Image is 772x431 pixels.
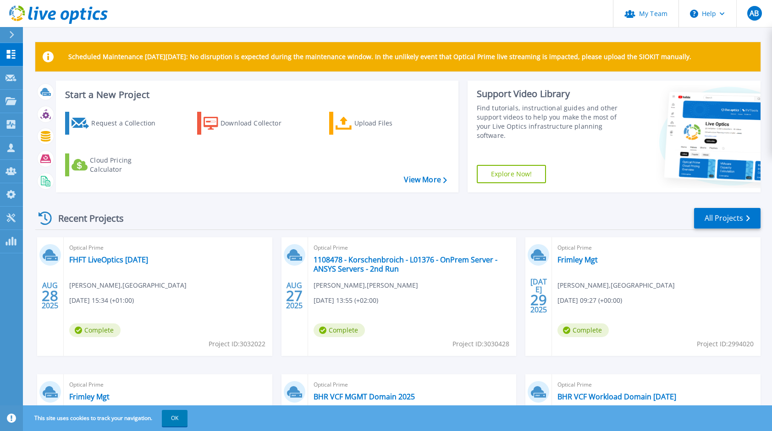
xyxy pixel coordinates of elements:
[69,380,267,390] span: Optical Prime
[557,323,609,337] span: Complete
[221,114,294,132] div: Download Collector
[65,153,167,176] a: Cloud Pricing Calculator
[69,255,148,264] a: FHFT LiveOptics [DATE]
[557,295,622,306] span: [DATE] 09:27 (+00:00)
[69,280,187,290] span: [PERSON_NAME] , [GEOGRAPHIC_DATA]
[209,339,265,349] span: Project ID: 3032022
[404,175,447,184] a: View More
[452,339,509,349] span: Project ID: 3030428
[557,255,598,264] a: Frimley Mgt
[68,53,691,60] p: Scheduled Maintenance [DATE][DATE]: No disruption is expected during the maintenance window. In t...
[557,380,755,390] span: Optical Prime
[557,280,675,290] span: [PERSON_NAME] , [GEOGRAPHIC_DATA]
[286,279,303,312] div: AUG 2025
[314,392,415,401] a: BHR VCF MGMT Domain 2025
[69,323,121,337] span: Complete
[90,156,163,174] div: Cloud Pricing Calculator
[69,295,134,306] span: [DATE] 15:34 (+01:00)
[314,380,511,390] span: Optical Prime
[694,208,761,229] a: All Projects
[197,112,299,135] a: Download Collector
[697,339,754,349] span: Project ID: 2994020
[314,255,511,273] a: 1108478 - Korschenbroich - L01376 - OnPrem Server - ANSYS Servers - 2nd Run
[35,207,136,229] div: Recent Projects
[314,243,511,253] span: Optical Prime
[286,292,303,300] span: 27
[69,392,110,401] a: Frimley Mgt
[65,112,167,135] a: Request a Collection
[477,165,546,183] a: Explore Now!
[162,410,187,426] button: OK
[314,280,418,290] span: [PERSON_NAME] , [PERSON_NAME]
[530,296,547,304] span: 29
[25,410,187,426] span: This site uses cookies to track your navigation.
[557,392,676,401] a: BHR VCF Workload Domain [DATE]
[41,279,59,312] div: AUG 2025
[477,104,625,140] div: Find tutorials, instructional guides and other support videos to help you make the most of your L...
[750,10,759,17] span: AB
[329,112,431,135] a: Upload Files
[42,292,58,300] span: 28
[314,295,378,306] span: [DATE] 13:55 (+02:00)
[354,114,428,132] div: Upload Files
[530,279,547,312] div: [DATE] 2025
[65,90,447,100] h3: Start a New Project
[557,243,755,253] span: Optical Prime
[91,114,165,132] div: Request a Collection
[69,243,267,253] span: Optical Prime
[314,323,365,337] span: Complete
[477,88,625,100] div: Support Video Library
